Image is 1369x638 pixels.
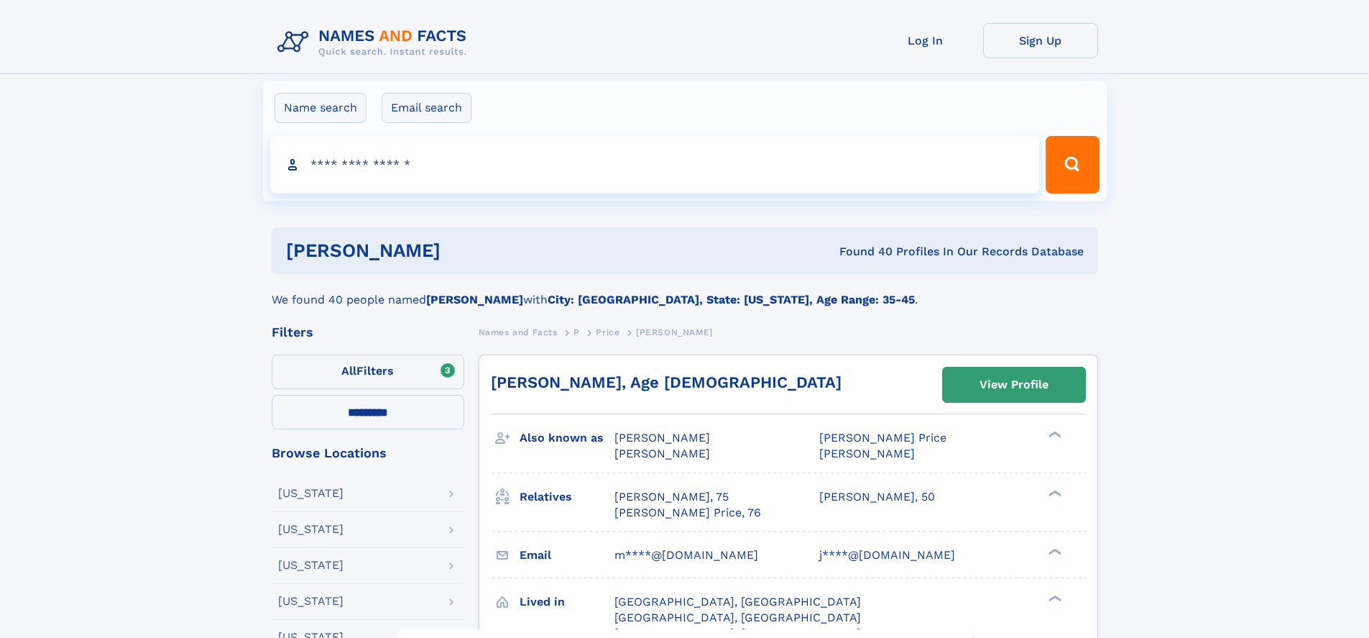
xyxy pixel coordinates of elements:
[272,274,1098,309] div: We found 40 people named with .
[614,431,710,445] span: [PERSON_NAME]
[272,23,479,62] img: Logo Names and Facts
[272,326,464,339] div: Filters
[278,488,344,499] div: [US_STATE]
[548,293,915,306] b: City: [GEOGRAPHIC_DATA], State: [US_STATE], Age Range: 35-45
[286,242,640,260] h1: [PERSON_NAME]
[272,447,464,460] div: Browse Locations
[596,323,619,341] a: Price
[943,368,1085,402] a: View Profile
[614,447,710,460] span: [PERSON_NAME]
[640,244,1084,260] div: Found 40 Profiles In Our Records Database
[520,543,614,568] h3: Email
[868,23,983,58] a: Log In
[1045,430,1062,439] div: ❯
[382,93,471,123] label: Email search
[983,23,1098,58] a: Sign Up
[278,560,344,571] div: [US_STATE]
[270,136,1040,193] input: search input
[520,590,614,614] h3: Lived in
[1045,547,1062,556] div: ❯
[278,524,344,535] div: [US_STATE]
[520,485,614,509] h3: Relatives
[1045,593,1062,603] div: ❯
[479,323,558,341] a: Names and Facts
[275,93,367,123] label: Name search
[819,431,946,445] span: [PERSON_NAME] Price
[614,595,861,609] span: [GEOGRAPHIC_DATA], [GEOGRAPHIC_DATA]
[636,327,713,337] span: [PERSON_NAME]
[614,489,729,505] a: [PERSON_NAME], 75
[341,364,356,378] span: All
[491,373,842,391] a: [PERSON_NAME], Age [DEMOGRAPHIC_DATA]
[272,355,464,389] label: Filters
[573,323,580,341] a: P
[979,368,1048,401] div: View Profile
[614,611,861,624] span: [GEOGRAPHIC_DATA], [GEOGRAPHIC_DATA]
[819,447,915,460] span: [PERSON_NAME]
[426,293,523,306] b: [PERSON_NAME]
[278,596,344,607] div: [US_STATE]
[573,327,580,337] span: P
[614,505,761,521] a: [PERSON_NAME] Price, 76
[596,327,619,337] span: Price
[520,426,614,450] h3: Also known as
[1045,488,1062,498] div: ❯
[1046,136,1099,193] button: Search Button
[819,489,935,505] a: [PERSON_NAME], 50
